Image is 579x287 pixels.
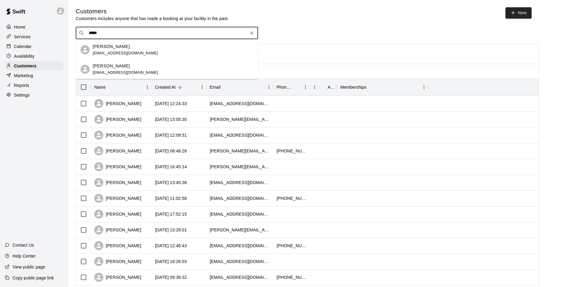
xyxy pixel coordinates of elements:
[94,99,141,108] div: [PERSON_NAME]
[12,264,45,270] p: View public page
[152,79,207,96] div: Created At
[94,257,141,266] div: [PERSON_NAME]
[155,148,187,154] div: 2025-08-09 08:48:28
[155,116,187,122] div: 2025-08-09 13:05:30
[210,116,271,122] div: shane.misialek@yahoo.com
[12,253,36,259] p: Help Center
[155,179,187,186] div: 2025-08-08 13:45:36
[264,83,274,92] button: Menu
[210,274,271,280] div: mishcc1217@gmail.com
[247,29,256,37] button: Clear
[94,79,106,96] div: Name
[91,79,152,96] div: Name
[310,79,337,96] div: Age
[14,82,29,88] p: Reports
[5,42,64,51] a: Calendar
[106,83,114,91] button: Sort
[419,83,429,92] button: Menu
[94,178,141,187] div: [PERSON_NAME]
[5,81,64,90] a: Reports
[210,195,271,201] div: csantolla@gmail.com
[93,51,158,55] span: [EMAIL_ADDRESS][DOMAIN_NAME]
[76,7,229,15] h5: Customers
[292,83,301,91] button: Sort
[14,24,26,30] p: Home
[14,73,33,79] p: Marketing
[155,101,187,107] div: 2025-08-15 12:24:33
[155,274,187,280] div: 2025-08-02 09:39:32
[210,101,271,107] div: dlvannuc@hotmail.com
[94,146,141,155] div: [PERSON_NAME]
[94,194,141,203] div: [PERSON_NAME]
[198,83,207,92] button: Menu
[367,83,375,91] button: Sort
[277,243,307,249] div: +17192030884
[277,195,307,201] div: +19706947512
[94,241,141,250] div: [PERSON_NAME]
[81,65,90,74] div: Whitney Grace
[210,243,271,249] div: katesjosh503@gmail.com
[277,148,307,154] div: +19709883105
[301,83,310,92] button: Menu
[155,227,187,233] div: 2025-08-07 13:28:01
[81,45,90,54] div: Whitney Whitehead
[76,15,229,22] p: Customers includes anyone that has made a booking at your facility in the past.
[210,211,271,217] div: mattolson570@gmail.com
[210,258,271,265] div: bryanpn23@gmail.com
[310,83,319,92] button: Menu
[210,132,271,138] div: amhuff1337@gmail.com
[5,71,64,80] a: Marketing
[210,148,271,154] div: greg_piccolo@hotmail.com
[94,162,141,171] div: [PERSON_NAME]
[155,132,187,138] div: 2025-08-09 12:09:51
[277,79,292,96] div: Phone Number
[210,79,221,96] div: Email
[5,61,64,70] a: Customers
[14,53,35,59] p: Availability
[93,43,130,50] p: [PERSON_NAME]
[340,79,367,96] div: Memberships
[76,27,258,39] div: Search customers by name or email
[94,210,141,219] div: [PERSON_NAME]
[143,83,152,92] button: Menu
[14,43,32,50] p: Calendar
[94,115,141,124] div: [PERSON_NAME]
[5,91,64,100] a: Settings
[5,22,64,32] a: Home
[155,243,187,249] div: 2025-08-05 12:46:43
[94,225,141,234] div: [PERSON_NAME]
[94,273,141,282] div: [PERSON_NAME]
[12,242,34,248] p: Contact Us
[155,79,176,96] div: Created At
[328,79,334,96] div: Age
[221,83,229,91] button: Sort
[155,195,187,201] div: 2025-08-08 11:02:58
[210,179,271,186] div: smwpadt@gmail.com
[5,32,64,41] a: Services
[210,164,271,170] div: jessie.tara.rice@gmail.com
[93,70,158,75] span: [EMAIL_ADDRESS][DOMAIN_NAME]
[14,63,36,69] p: Customers
[207,79,274,96] div: Email
[210,227,271,233] div: chris@pushiq.com
[505,7,532,19] a: New
[277,274,307,280] div: +13077603586
[176,83,184,91] button: Sort
[14,92,30,98] p: Settings
[274,79,310,96] div: Phone Number
[5,52,64,61] a: Availability
[337,79,429,96] div: Memberships
[155,164,187,170] div: 2025-08-08 16:45:14
[94,131,141,140] div: [PERSON_NAME]
[155,258,187,265] div: 2025-08-02 16:26:03
[14,34,31,40] p: Services
[155,211,187,217] div: 2025-08-07 17:52:15
[319,83,328,91] button: Sort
